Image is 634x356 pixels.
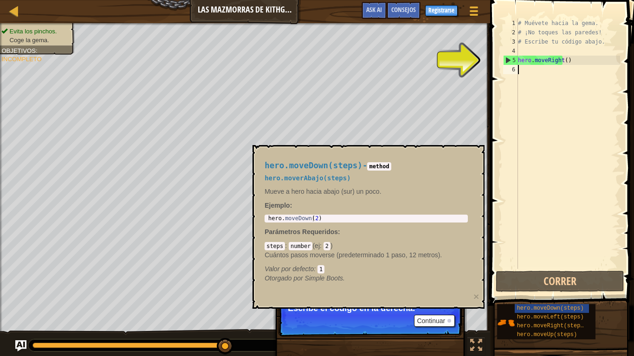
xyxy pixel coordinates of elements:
p: Mueve a hero hacia abajo (sur) un poco. [265,187,468,196]
span: hero.moverAbajo(steps) [265,174,350,182]
em: Simple Boots. [265,274,345,282]
span: : [320,242,323,249]
code: method [367,162,391,171]
span: : [338,228,340,235]
span: Otorgado por [265,274,304,282]
span: ej [315,242,320,249]
code: 1 [317,265,324,273]
span: : [285,242,289,249]
span: : [314,265,317,273]
p: Cuántos pasos moverse (predeterminado 1 paso, 12 metros). [265,250,468,260]
span: Parámetros Requeridos [265,228,338,235]
div: ( ) [265,241,468,273]
span: Ejemplo [265,202,290,209]
span: hero.moveDown(steps) [265,161,362,170]
strong: : [265,202,292,209]
h4: - [265,161,468,170]
span: Valor por defecto [265,265,314,273]
code: 2 [323,242,330,250]
code: number [289,242,312,250]
button: × [473,292,479,301]
code: steps [265,242,285,250]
